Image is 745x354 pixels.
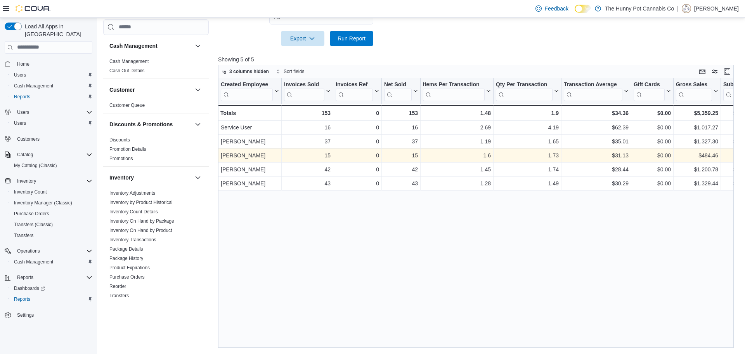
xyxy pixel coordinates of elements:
[218,67,272,76] button: 3 columns hidden
[384,137,418,146] div: 37
[109,103,145,108] a: Customer Queue
[14,246,92,256] span: Operations
[109,68,145,73] a: Cash Out Details
[634,81,671,101] button: Gift Cards
[14,273,36,282] button: Reports
[496,81,559,101] button: Qty Per Transaction
[11,220,92,229] span: Transfers (Classic)
[109,174,192,181] button: Inventory
[14,246,43,256] button: Operations
[17,312,34,318] span: Settings
[676,165,718,174] div: $1,200.78
[11,81,56,91] a: Cash Management
[221,123,279,132] div: Service User
[330,31,373,46] button: Run Report
[14,83,53,89] span: Cash Management
[8,208,95,219] button: Purchase Orders
[634,81,665,101] div: Gift Card Sales
[338,35,366,42] span: Run Report
[109,274,145,280] a: Purchase Orders
[17,109,29,115] span: Users
[109,265,150,271] span: Product Expirations
[17,61,29,67] span: Home
[423,81,485,101] div: Items Per Transaction
[634,81,665,88] div: Gift Cards
[14,310,37,320] a: Settings
[11,70,29,80] a: Users
[676,81,712,88] div: Gross Sales
[193,120,203,129] button: Discounts & Promotions
[2,272,95,283] button: Reports
[336,81,379,101] button: Invoices Ref
[14,134,43,144] a: Customers
[22,23,92,38] span: Load All Apps in [GEOGRAPHIC_DATA]
[564,108,629,118] div: $34.36
[14,200,72,206] span: Inventory Manager (Classic)
[109,228,172,233] a: Inventory On Hand by Product
[11,92,33,101] a: Reports
[14,59,92,69] span: Home
[496,123,559,132] div: 4.19
[11,187,50,197] a: Inventory Count
[109,246,143,252] span: Package Details
[423,179,491,188] div: 1.28
[2,58,95,70] button: Home
[8,283,95,294] a: Dashboards
[384,81,418,101] button: Net Sold
[103,101,209,113] div: Customer
[8,294,95,305] button: Reports
[5,55,92,341] nav: Complex example
[8,91,95,102] button: Reports
[109,237,156,242] a: Inventory Transactions
[14,176,39,186] button: Inventory
[109,86,135,94] h3: Customer
[496,165,559,174] div: 1.74
[109,137,130,143] a: Discounts
[564,81,622,101] div: Transaction Average
[11,198,75,208] a: Inventory Manager (Classic)
[284,81,331,101] button: Invoices Sold
[281,31,324,46] button: Export
[11,209,52,218] a: Purchase Orders
[14,134,92,144] span: Customers
[676,108,718,118] div: $5,359.25
[221,81,273,88] div: Created Employee
[11,198,92,208] span: Inventory Manager (Classic)
[109,293,129,299] span: Transfers
[14,259,53,265] span: Cash Management
[221,165,279,174] div: [PERSON_NAME]
[676,81,712,101] div: Gross Sales
[423,81,491,101] button: Items Per Transaction
[14,162,57,169] span: My Catalog (Classic)
[109,174,134,181] h3: Inventory
[109,265,150,270] a: Product Expirations
[109,190,155,196] a: Inventory Adjustments
[17,152,33,158] span: Catalog
[284,137,331,146] div: 37
[273,67,307,76] button: Sort fields
[17,248,40,254] span: Operations
[109,284,126,289] a: Reorder
[496,81,553,88] div: Qty Per Transaction
[423,123,491,132] div: 2.69
[109,155,133,162] span: Promotions
[545,5,568,12] span: Feedback
[14,189,47,195] span: Inventory Count
[496,108,559,118] div: 1.9
[676,81,718,101] button: Gross Sales
[109,218,174,224] a: Inventory On Hand by Package
[384,81,412,101] div: Net Sold
[677,4,679,13] p: |
[634,165,671,174] div: $0.00
[109,209,158,214] a: Inventory Count Details
[284,165,331,174] div: 42
[2,107,95,118] button: Users
[103,188,209,303] div: Inventory
[221,81,279,101] button: Created Employee
[109,120,173,128] h3: Discounts & Promotions
[564,81,629,101] button: Transaction Average
[16,5,50,12] img: Cova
